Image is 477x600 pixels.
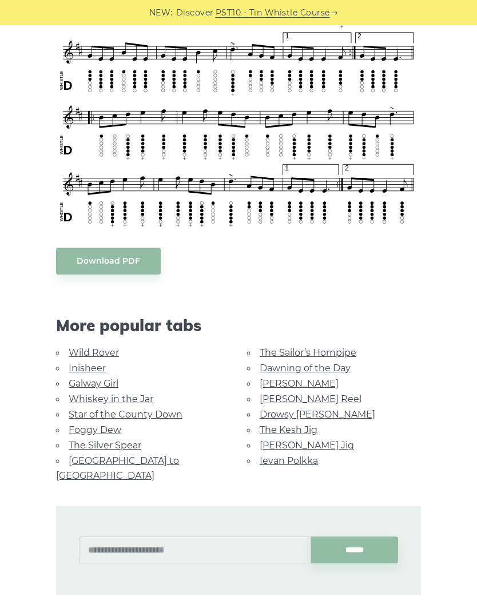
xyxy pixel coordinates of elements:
[69,440,141,451] a: The Silver Spear
[69,394,153,404] a: Whiskey in the Jar
[69,363,106,373] a: Inisheer
[56,316,421,335] span: More popular tabs
[260,424,317,435] a: The Kesh Jig
[69,424,121,435] a: Foggy Dew
[69,409,182,420] a: Star of the County Down
[216,6,330,19] a: PST10 - Tin Whistle Course
[260,409,375,420] a: Drowsy [PERSON_NAME]
[260,378,339,389] a: [PERSON_NAME]
[149,6,173,19] span: NEW:
[260,347,356,358] a: The Sailor’s Hornpipe
[260,455,318,466] a: Ievan Polkka
[69,347,119,358] a: Wild Rover
[69,378,118,389] a: Galway Girl
[56,248,161,275] a: Download PDF
[176,6,214,19] span: Discover
[260,394,361,404] a: [PERSON_NAME] Reel
[56,455,179,481] a: [GEOGRAPHIC_DATA] to [GEOGRAPHIC_DATA]
[260,363,351,373] a: Dawning of the Day
[260,440,354,451] a: [PERSON_NAME] Jig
